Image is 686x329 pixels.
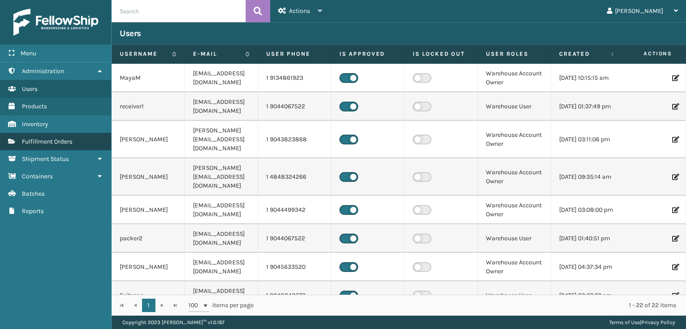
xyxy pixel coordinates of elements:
[185,253,258,281] td: [EMAIL_ADDRESS][DOMAIN_NAME]
[13,9,98,36] img: logo
[258,64,331,92] td: 1 9134861923
[478,253,551,281] td: Warehouse Account Owner
[185,92,258,121] td: [EMAIL_ADDRESS][DOMAIN_NAME]
[478,121,551,158] td: Warehouse Account Owner
[22,138,72,145] span: Fulfillment Orders
[112,224,185,253] td: packer2
[258,224,331,253] td: 1 9044067522
[185,196,258,224] td: [EMAIL_ADDRESS][DOMAIN_NAME]
[672,103,678,110] i: Edit
[551,121,624,158] td: [DATE] 03:11:06 pm
[185,281,258,310] td: [EMAIL_ADDRESS][DOMAIN_NAME]
[120,28,141,39] h3: Users
[112,121,185,158] td: [PERSON_NAME]
[112,158,185,196] td: [PERSON_NAME]
[551,224,624,253] td: [DATE] 01:40:51 pm
[22,173,53,180] span: Containers
[551,281,624,310] td: [DATE] 02:07:27 pm
[609,319,640,325] a: Terms of Use
[188,299,254,312] span: items per page
[188,301,202,310] span: 100
[112,281,185,310] td: Exitscan
[413,50,469,58] label: Is Locked Out
[22,85,38,93] span: Users
[551,64,624,92] td: [DATE] 10:15:15 am
[122,316,225,329] p: Copyright 2023 [PERSON_NAME]™ v 1.0.187
[559,50,607,58] label: Created
[266,301,676,310] div: 1 - 22 of 22 items
[258,253,331,281] td: 1 9045633520
[339,50,396,58] label: Is Approved
[112,253,185,281] td: [PERSON_NAME]
[486,50,543,58] label: User Roles
[185,64,258,92] td: [EMAIL_ADDRESS][DOMAIN_NAME]
[142,299,155,312] a: 1
[672,174,678,180] i: Edit
[478,64,551,92] td: Warehouse Account Owner
[609,316,675,329] div: |
[193,50,241,58] label: E-mail
[289,7,310,15] span: Actions
[266,50,323,58] label: User phone
[672,264,678,270] i: Edit
[22,155,69,163] span: Shipment Status
[21,49,36,57] span: Menu
[258,196,331,224] td: 1 9044499342
[478,196,551,224] td: Warehouse Account Owner
[615,46,678,61] span: Actions
[672,136,678,143] i: Edit
[22,207,44,215] span: Reports
[551,92,624,121] td: [DATE] 01:37:49 pm
[672,75,678,81] i: Edit
[551,196,624,224] td: [DATE] 03:08:00 pm
[22,190,45,197] span: Batches
[112,92,185,121] td: receiver1
[22,67,64,75] span: Administration
[22,103,47,110] span: Products
[185,121,258,158] td: [PERSON_NAME][EMAIL_ADDRESS][DOMAIN_NAME]
[672,292,678,299] i: Edit
[478,92,551,121] td: Warehouse User
[22,120,48,128] span: Inventory
[258,281,331,310] td: 1 9048942673
[258,121,331,158] td: 1 9043823868
[185,158,258,196] td: [PERSON_NAME][EMAIL_ADDRESS][DOMAIN_NAME]
[258,158,331,196] td: 1 4848324266
[672,207,678,213] i: Edit
[112,196,185,224] td: [PERSON_NAME]
[185,224,258,253] td: [EMAIL_ADDRESS][DOMAIN_NAME]
[478,281,551,310] td: Warehouse User
[478,158,551,196] td: Warehouse Account Owner
[478,224,551,253] td: Warehouse User
[641,319,675,325] a: Privacy Policy
[120,50,167,58] label: Username
[551,253,624,281] td: [DATE] 04:37:34 pm
[112,64,185,92] td: MayaM
[672,235,678,242] i: Edit
[551,158,624,196] td: [DATE] 09:35:14 am
[258,92,331,121] td: 1 9044067522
